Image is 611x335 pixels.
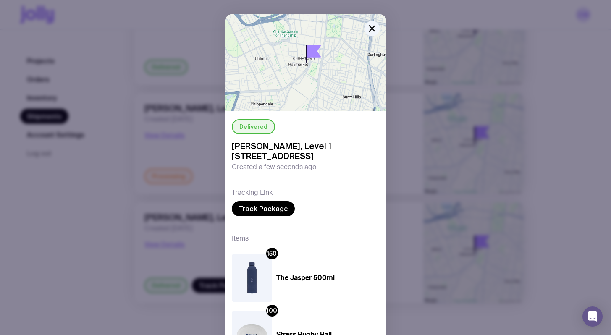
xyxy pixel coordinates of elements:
[582,306,603,327] div: Open Intercom Messenger
[266,305,278,317] div: 100
[232,233,249,243] h3: Items
[232,163,316,171] span: Created a few seconds ago
[232,188,273,197] h3: Tracking Link
[225,14,386,111] img: staticmap
[266,248,278,259] div: 150
[276,274,335,282] h4: The Jasper 500ml
[232,201,295,216] a: Track Package
[232,119,275,134] div: Delivered
[232,141,380,161] span: [PERSON_NAME], Level 1 [STREET_ADDRESS]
